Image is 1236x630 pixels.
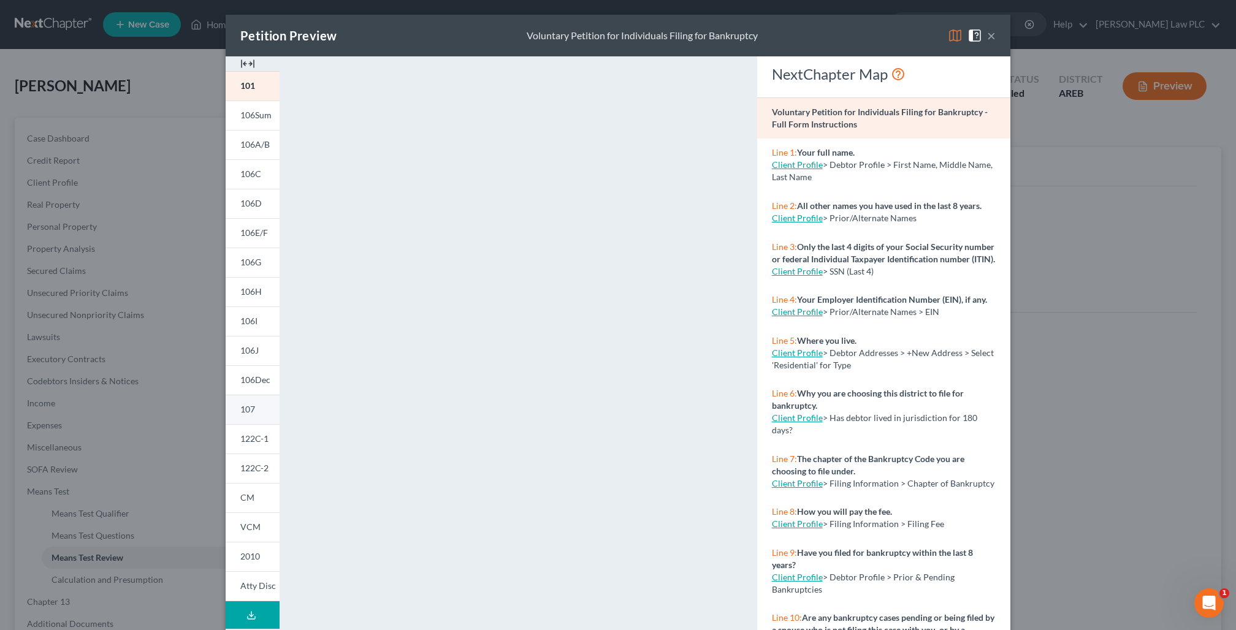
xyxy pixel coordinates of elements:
[240,110,272,120] span: 106Sum
[772,147,797,157] span: Line 1:
[772,412,977,435] span: > Has debtor lived in jurisdiction for 180 days?
[226,159,280,189] a: 106C
[823,213,917,223] span: > Prior/Alternate Names
[240,198,262,208] span: 106D
[797,335,856,346] strong: Where you live.
[240,404,255,414] span: 107
[797,147,855,157] strong: Your full name.
[1194,588,1224,618] iframe: Intercom live chat
[226,248,280,277] a: 106G
[823,478,994,488] span: > Filing Information > Chapter of Bankruptcy
[226,218,280,248] a: 106E/F
[226,336,280,365] a: 106J
[772,547,797,558] span: Line 9:
[240,522,261,532] span: VCM
[226,424,280,454] a: 122C-1
[226,71,280,101] a: 101
[967,28,982,43] img: help-close-5ba153eb36485ed6c1ea00a893f15db1cb9b99d6cae46e1a8edb6c62d00a1a76.svg
[797,506,892,517] strong: How you will pay the fee.
[772,347,823,358] a: Client Profile
[948,28,963,43] img: map-eea8200ae884c6f1103ae1953ef3d486a96c86aabb227e865a55264e3737af1f.svg
[772,64,996,84] div: NextChapter Map
[772,612,802,623] span: Line 10:
[240,374,270,385] span: 106Dec
[226,454,280,483] a: 122C-2
[772,454,964,476] strong: The chapter of the Bankruptcy Code you are choosing to file under.
[240,551,260,561] span: 2010
[772,213,823,223] a: Client Profile
[226,542,280,571] a: 2010
[226,277,280,306] a: 106H
[240,27,337,44] div: Petition Preview
[772,388,797,398] span: Line 6:
[240,316,257,326] span: 106I
[772,266,823,276] a: Client Profile
[240,257,261,267] span: 106G
[240,286,262,297] span: 106H
[226,571,280,601] a: Atty Disc
[772,241,995,264] strong: Only the last 4 digits of your Social Security number or federal Individual Taxpayer Identificati...
[240,492,254,503] span: CM
[226,130,280,159] a: 106A/B
[240,169,261,179] span: 106C
[240,80,255,91] span: 101
[772,506,797,517] span: Line 8:
[226,189,280,218] a: 106D
[823,518,944,529] span: > Filing Information > Filing Fee
[226,483,280,512] a: CM
[772,159,993,182] span: > Debtor Profile > First Name, Middle Name, Last Name
[772,306,823,317] a: Client Profile
[772,518,823,529] a: Client Profile
[226,512,280,542] a: VCM
[772,547,973,570] strong: Have you filed for bankruptcy within the last 8 years?
[226,101,280,130] a: 106Sum
[797,294,987,305] strong: Your Employer Identification Number (EIN), if any.
[823,266,874,276] span: > SSN (Last 4)
[772,478,823,488] a: Client Profile
[772,412,823,423] a: Client Profile
[772,454,797,464] span: Line 7:
[240,433,269,444] span: 122C-1
[772,388,964,411] strong: Why you are choosing this district to file for bankruptcy.
[772,335,797,346] span: Line 5:
[240,139,270,150] span: 106A/B
[772,200,797,211] span: Line 2:
[240,227,268,238] span: 106E/F
[226,365,280,395] a: 106Dec
[772,572,823,582] a: Client Profile
[987,28,996,43] button: ×
[226,395,280,424] a: 107
[797,200,982,211] strong: All other names you have used in the last 8 years.
[772,347,994,370] span: > Debtor Addresses > +New Address > Select 'Residential' for Type
[240,345,259,355] span: 106J
[772,159,823,170] a: Client Profile
[1219,588,1229,598] span: 1
[240,463,269,473] span: 122C-2
[240,580,276,591] span: Atty Disc
[823,306,939,317] span: > Prior/Alternate Names > EIN
[772,107,988,129] strong: Voluntary Petition for Individuals Filing for Bankruptcy - Full Form Instructions
[527,29,758,43] div: Voluntary Petition for Individuals Filing for Bankruptcy
[240,56,255,71] img: expand-e0f6d898513216a626fdd78e52531dac95497ffd26381d4c15ee2fc46db09dca.svg
[772,241,797,252] span: Line 3:
[772,572,955,594] span: > Debtor Profile > Prior & Pending Bankruptcies
[772,294,797,305] span: Line 4:
[226,306,280,336] a: 106I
